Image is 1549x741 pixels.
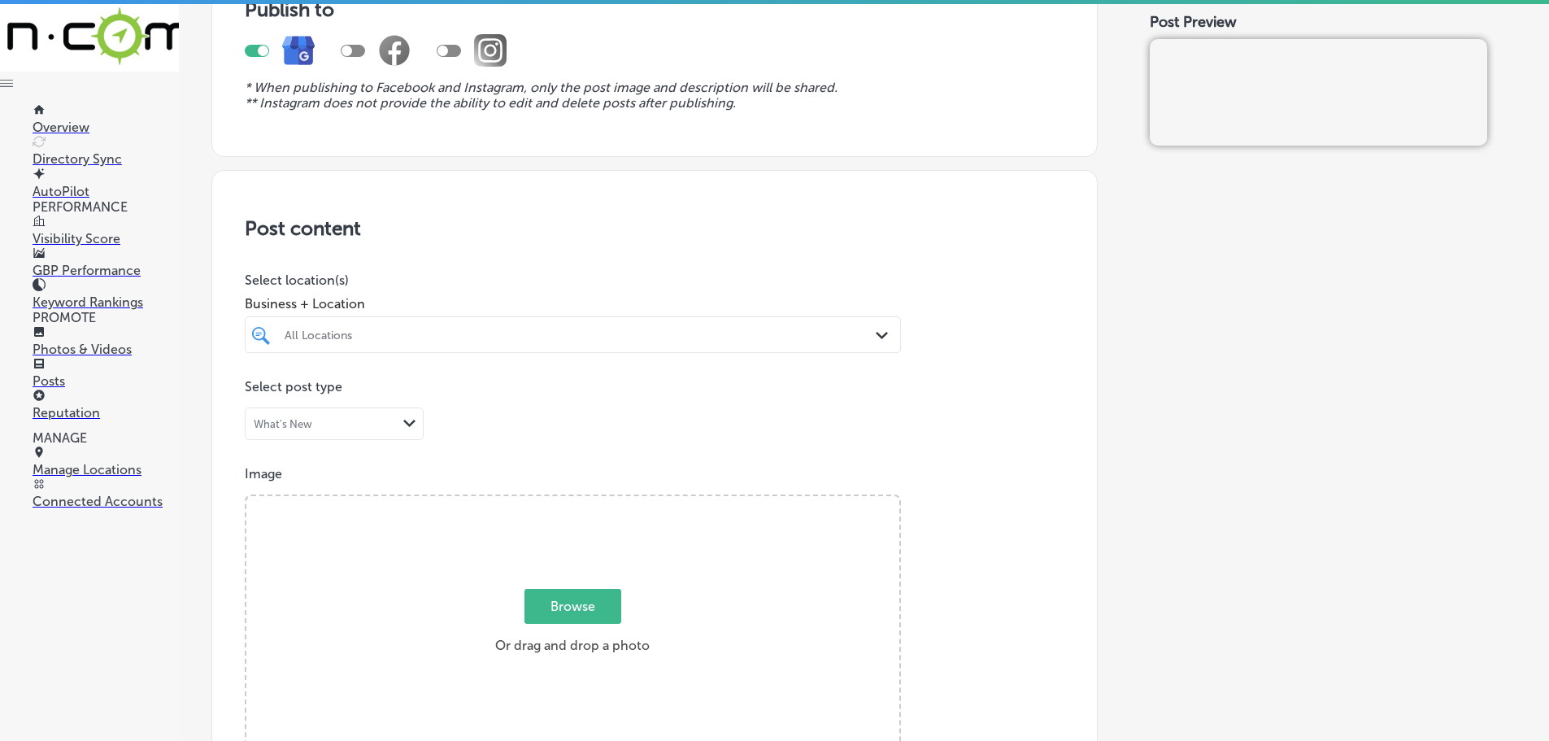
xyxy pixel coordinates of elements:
[33,405,179,421] p: Reputation
[33,279,179,310] a: Keyword Rankings
[33,168,179,199] a: AutoPilot
[245,466,1064,482] p: Image
[245,272,901,288] p: Select location(s)
[245,379,1064,394] p: Select post type
[33,358,179,389] a: Posts
[285,328,877,342] div: All Locations
[33,430,179,446] p: MANAGE
[33,247,179,278] a: GBP Performance
[245,216,1064,240] h3: Post content
[33,478,179,509] a: Connected Accounts
[245,80,838,95] i: * When publishing to Facebook and Instagram, only the post image and description will be shared.
[33,326,179,357] a: Photos & Videos
[33,184,179,199] p: AutoPilot
[33,294,179,310] p: Keyword Rankings
[254,418,312,430] div: What's New
[33,342,179,357] p: Photos & Videos
[33,390,179,421] a: Reputation
[33,104,179,135] a: Overview
[33,231,179,246] p: Visibility Score
[33,494,179,509] p: Connected Accounts
[489,591,656,662] label: Or drag and drop a photo
[33,373,179,389] p: Posts
[33,462,179,477] p: Manage Locations
[245,296,901,312] span: Business + Location
[33,447,179,477] a: Manage Locations
[1150,13,1516,31] div: Post Preview
[33,136,179,167] a: Directory Sync
[33,310,179,325] p: PROMOTE
[33,151,179,167] p: Directory Sync
[245,95,736,111] i: ** Instagram does not provide the ability to edit and delete posts after publishing.
[33,263,179,278] p: GBP Performance
[33,120,179,135] p: Overview
[524,589,621,624] span: Browse
[33,199,179,215] p: PERFORMANCE
[33,216,179,246] a: Visibility Score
